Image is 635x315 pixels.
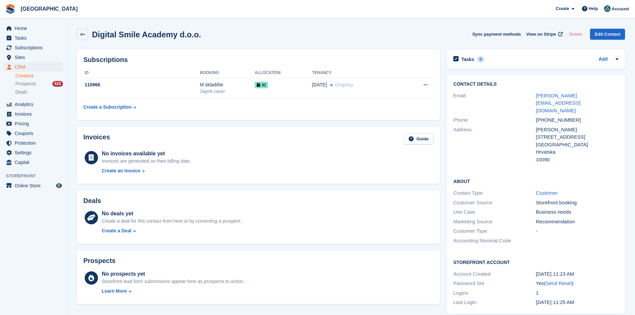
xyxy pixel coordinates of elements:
span: Capital [15,158,55,167]
span: Storefront [6,173,66,179]
th: Tenancy [312,68,402,78]
div: [GEOGRAPHIC_DATA] [536,141,618,149]
div: [DATE] 11:23 AM [536,270,618,278]
div: Business needs [536,208,618,216]
div: 1 [536,289,618,297]
div: Storefront booking [536,199,618,207]
div: M skladište [200,81,255,88]
div: 10090 [536,156,618,164]
a: Customer [536,190,558,196]
div: Contact Type [453,189,536,197]
a: menu [3,138,63,148]
span: Deals [15,89,27,95]
div: Logins [453,289,536,297]
a: Learn More [102,288,244,295]
h2: Digital Smile Academy d.o.o. [92,30,201,39]
time: 2025-09-29 09:25:17 UTC [536,299,574,305]
div: Zagreb zapad [200,88,255,94]
span: Create [556,5,569,12]
a: Create a Subscription [83,101,136,113]
span: CRM [15,62,55,72]
span: Protection [15,138,55,148]
a: menu [3,24,63,33]
a: [PERSON_NAME][EMAIL_ADDRESS][DOMAIN_NAME] [536,93,581,113]
div: Customer Type [453,227,536,235]
a: Add [599,56,608,63]
div: 523 [52,81,63,87]
div: [PERSON_NAME][STREET_ADDRESS] [536,126,618,141]
a: View on Stripe [524,29,564,40]
a: menu [3,109,63,119]
span: Settings [15,148,55,157]
span: Online Store [15,181,55,190]
div: - [536,227,618,235]
div: Yes [536,280,618,287]
a: menu [3,129,63,138]
h2: Storefront Account [453,259,618,265]
h2: About [453,178,618,184]
a: menu [3,53,63,62]
div: Phone [453,116,536,124]
a: menu [3,158,63,167]
div: Email [453,92,536,115]
span: [DATE] [312,81,327,88]
div: 110966 [83,81,200,88]
div: Storefront lead form submissions appear here as prospects to action. [102,278,244,285]
span: View on Stripe [526,31,556,38]
h2: Invoices [83,133,110,144]
div: Last Login [453,299,536,306]
a: Send Reset [546,280,572,286]
a: menu [3,148,63,157]
span: Ongoing [335,82,353,87]
a: Preview store [55,182,63,190]
a: menu [3,119,63,128]
div: Account Created [453,270,536,278]
span: Tasks [15,33,55,43]
a: menu [3,181,63,190]
div: Customer Source [453,199,536,207]
div: Learn More [102,288,127,295]
span: 41 [255,82,268,88]
h2: Contact Details [453,82,618,87]
button: Delete [566,29,585,40]
th: ID [83,68,200,78]
div: Create a Deal [102,227,131,234]
div: Password Set [453,280,536,287]
a: menu [3,43,63,52]
a: menu [3,100,63,109]
h2: Tasks [461,56,474,62]
span: Analytics [15,100,55,109]
button: Sync payment methods [472,29,521,40]
div: Create a Subscription [83,104,132,111]
th: Allocation [255,68,312,78]
img: Željko Gobac [604,5,611,12]
h2: Subscriptions [83,56,433,64]
div: Create an Invoice [102,167,140,174]
a: Prospects 523 [15,80,63,87]
a: menu [3,33,63,43]
span: Invoices [15,109,55,119]
a: Guide [404,133,433,144]
a: [GEOGRAPHIC_DATA] [18,3,80,14]
span: Coupons [15,129,55,138]
span: Prospects [15,81,36,87]
div: Accounting Nominal Code [453,237,536,245]
div: Create a deal for this contact from here or by converting a prospect. [102,218,241,225]
span: Home [15,24,55,33]
span: ( ) [544,280,573,286]
span: Pricing [15,119,55,128]
span: Sites [15,53,55,62]
div: [PHONE_NUMBER] [536,116,618,124]
a: Contacts [15,73,63,79]
span: Account [612,6,629,12]
div: Address [453,126,536,164]
img: stora-icon-8386f47178a22dfd0bd8f6a31ec36ba5ce8667c1dd55bd0f319d3a0aa187defe.svg [5,4,15,14]
div: 0 [477,56,485,62]
a: Deals [15,89,63,96]
div: No deals yet [102,210,241,218]
h2: Deals [83,197,101,205]
div: No invoices available yet [102,150,191,158]
div: Recommendation [536,218,618,226]
div: Hrvatska [536,148,618,156]
th: Booking [200,68,255,78]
